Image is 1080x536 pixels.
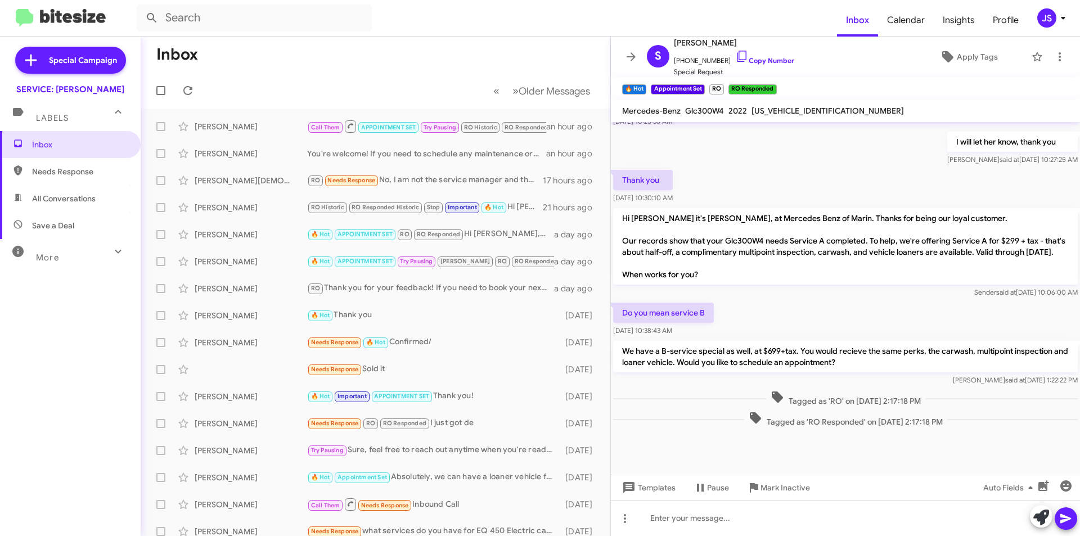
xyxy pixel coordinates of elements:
span: Insights [934,4,984,37]
p: Thank you [613,170,673,190]
span: RO Responded Historic [505,124,572,131]
button: Next [506,79,597,102]
span: Important [448,204,477,211]
h1: Inbox [156,46,198,64]
span: RO Responded Historic [352,204,419,211]
span: said at [996,288,1016,296]
div: Inbound Call [307,497,560,511]
div: [PERSON_NAME] [195,310,307,321]
span: Save a Deal [32,220,74,231]
div: [PERSON_NAME] [195,391,307,402]
span: [PERSON_NAME] [DATE] 10:27:25 AM [947,155,1078,164]
button: Templates [611,478,685,498]
span: [DATE] 10:30:10 AM [613,193,673,202]
span: Needs Response [311,420,359,427]
div: [DATE] [560,391,601,402]
button: Auto Fields [974,478,1046,498]
span: RO Responded [515,258,558,265]
div: Sold it [307,363,560,376]
div: [DATE] [560,445,601,456]
span: Templates [620,478,676,498]
nav: Page navigation example [487,79,597,102]
span: [PHONE_NUMBER] [674,49,794,66]
span: Labels [36,113,69,123]
p: We have a B-service special as well, at $699+tax. You would recieve the same perks, the carwash, ... [613,341,1078,372]
span: [PERSON_NAME] [440,258,490,265]
div: Thank you [307,309,560,322]
span: Tagged as 'RO Responded' on [DATE] 2:17:18 PM [744,411,947,427]
button: Apply Tags [911,47,1026,67]
span: RO [311,177,320,184]
div: 21 hours ago [543,202,601,213]
span: APPOINTMENT SET [374,393,429,400]
div: Absolutely, when works best for you to come drop it off? We have time slots [DATE] and [DATE]. [307,119,546,133]
div: [PERSON_NAME] [195,229,307,240]
p: Do you mean service B [613,303,714,323]
span: Needs Response [311,366,359,373]
div: [PERSON_NAME] [195,499,307,510]
span: S [655,47,661,65]
div: Hi [PERSON_NAME],Thank you for clarifying, I’ll make sure your contact information is corrected r... [307,201,543,214]
span: Mercedes-Benz [622,106,681,116]
span: 2022 [728,106,747,116]
button: Mark Inactive [738,478,819,498]
span: [PERSON_NAME] [DATE] 1:22:22 PM [953,376,1078,384]
span: Needs Response [327,177,375,184]
span: Try Pausing [424,124,456,131]
span: Call Them [311,502,340,509]
span: All Conversations [32,193,96,204]
div: [DATE] [560,310,601,321]
div: [DATE] [560,472,601,483]
div: Hi [PERSON_NAME],The offer that was sent to you back in May is no longer available, but we’re cur... [307,228,554,241]
span: Inbox [32,139,128,150]
span: Tagged as 'RO' on [DATE] 2:17:18 PM [766,390,925,407]
div: a day ago [554,256,601,267]
span: Try Pausing [400,258,433,265]
div: Thank you! [307,390,560,403]
span: Needs Response [361,502,409,509]
small: RO [709,84,724,94]
div: [DATE] [560,364,601,375]
div: Sure, feel free to reach out anytime when you're ready to schedule your service. We're here to help! [307,444,560,457]
span: APPOINTMENT SET [337,258,393,265]
div: [PERSON_NAME] [195,202,307,213]
small: Appointment Set [651,84,704,94]
span: RO [311,285,320,292]
span: Apply Tags [957,47,998,67]
div: Confirmed/ [307,336,560,349]
span: 🔥 Hot [311,258,330,265]
a: Profile [984,4,1028,37]
span: RO [498,258,507,265]
div: [PERSON_NAME][DEMOGRAPHIC_DATA] [195,175,307,186]
span: Stop [427,204,440,211]
div: JS [1037,8,1056,28]
div: [PERSON_NAME] [195,148,307,159]
button: Previous [487,79,506,102]
span: Sender [DATE] 10:06:00 AM [974,288,1078,296]
div: [PERSON_NAME] [195,256,307,267]
div: [PERSON_NAME] [195,445,307,456]
span: 🔥 Hot [311,474,330,481]
span: [PERSON_NAME] [674,36,794,49]
small: RO Responded [728,84,776,94]
div: [PERSON_NAME] [195,472,307,483]
div: a day ago [554,283,601,294]
p: Hi [PERSON_NAME] it's [PERSON_NAME], at Mercedes Benz of Marin. Thanks for being our loyal custom... [613,208,1078,285]
div: Absolutely, we can have a loaner vehicle for your visit. Your visit is confirmed for [DATE] aroun... [307,471,560,484]
div: Thank you for your feedback! If you need to book your next service or have any questions, just le... [307,282,554,295]
div: a day ago [554,229,601,240]
span: RO Responded [383,420,426,427]
small: 🔥 Hot [622,84,646,94]
a: Special Campaign [15,47,126,74]
span: Needs Response [32,166,128,177]
p: I will let her know, thank you [947,132,1078,152]
span: Older Messages [519,85,590,97]
span: APPOINTMENT SET [337,231,393,238]
span: Inbox [837,4,878,37]
div: You're welcome! Feel free to reach out anytime you need assistance. Have a great day! [307,255,554,268]
span: RO [400,231,409,238]
span: 🔥 Hot [311,312,330,319]
span: Special Campaign [49,55,117,66]
span: Important [337,393,367,400]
